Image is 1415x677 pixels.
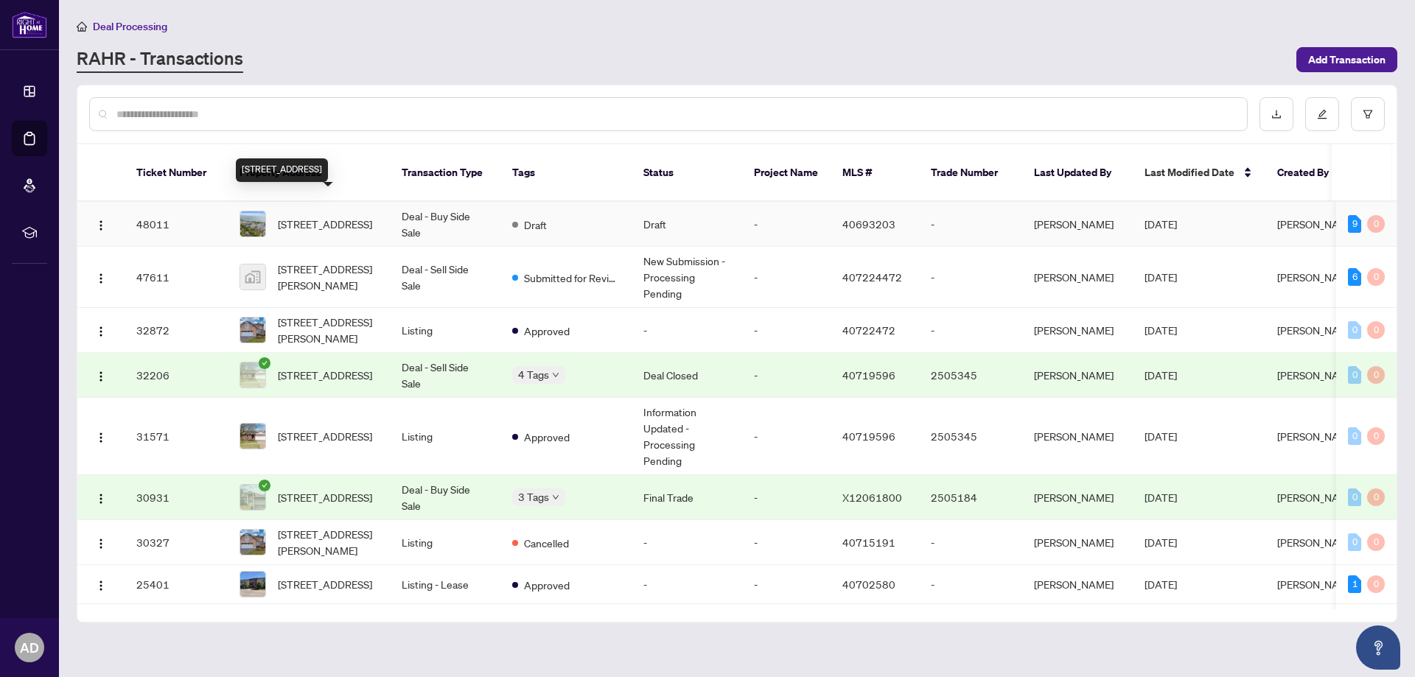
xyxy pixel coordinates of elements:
[278,314,378,346] span: [STREET_ADDRESS][PERSON_NAME]
[1367,321,1385,339] div: 0
[125,353,228,398] td: 32206
[524,535,569,551] span: Cancelled
[95,220,107,231] img: Logo
[842,578,895,591] span: 40702580
[742,144,831,202] th: Project Name
[77,46,243,73] a: RAHR - Transactions
[390,308,500,353] td: Listing
[95,273,107,284] img: Logo
[742,202,831,247] td: -
[236,158,328,182] div: [STREET_ADDRESS]
[240,530,265,555] img: thumbnail-img
[278,576,372,592] span: [STREET_ADDRESS]
[1348,488,1361,506] div: 0
[1348,321,1361,339] div: 0
[278,489,372,505] span: [STREET_ADDRESS]
[632,247,742,308] td: New Submission - Processing Pending
[524,323,570,339] span: Approved
[89,530,113,554] button: Logo
[1317,109,1327,119] span: edit
[1277,491,1357,504] span: [PERSON_NAME]
[919,475,1022,520] td: 2505184
[95,432,107,443] img: Logo
[1022,520,1133,565] td: [PERSON_NAME]
[842,491,902,504] span: X12061800
[632,520,742,565] td: -
[1145,491,1177,504] span: [DATE]
[1367,533,1385,551] div: 0
[1367,488,1385,506] div: 0
[1022,308,1133,353] td: [PERSON_NAME]
[278,261,378,293] span: [STREET_ADDRESS][PERSON_NAME]
[1367,366,1385,384] div: 0
[89,572,113,596] button: Logo
[259,357,270,369] span: check-circle
[632,202,742,247] td: Draft
[842,536,895,549] span: 40715191
[95,371,107,382] img: Logo
[390,565,500,604] td: Listing - Lease
[842,368,895,382] span: 40719596
[524,217,547,233] span: Draft
[125,308,228,353] td: 32872
[1145,164,1234,180] span: Last Modified Date
[1356,625,1400,670] button: Open asap
[632,565,742,604] td: -
[1348,533,1361,551] div: 0
[278,216,372,232] span: [STREET_ADDRESS]
[1305,97,1339,131] button: edit
[919,398,1022,475] td: 2505345
[89,485,113,509] button: Logo
[742,308,831,353] td: -
[742,353,831,398] td: -
[632,308,742,353] td: -
[632,144,742,202] th: Status
[1348,366,1361,384] div: 0
[1022,565,1133,604] td: [PERSON_NAME]
[1348,215,1361,233] div: 9
[1363,109,1373,119] span: filter
[240,318,265,343] img: thumbnail-img
[1367,215,1385,233] div: 0
[632,398,742,475] td: Information Updated - Processing Pending
[919,520,1022,565] td: -
[1145,536,1177,549] span: [DATE]
[500,144,632,202] th: Tags
[1277,270,1357,284] span: [PERSON_NAME]
[1022,202,1133,247] td: [PERSON_NAME]
[742,247,831,308] td: -
[1265,144,1354,202] th: Created By
[1296,47,1397,72] button: Add Transaction
[1348,268,1361,286] div: 6
[240,264,265,290] img: thumbnail-img
[919,144,1022,202] th: Trade Number
[1277,323,1357,337] span: [PERSON_NAME]
[524,577,570,593] span: Approved
[240,424,265,449] img: thumbnail-img
[1277,536,1357,549] span: [PERSON_NAME]
[12,11,47,38] img: logo
[1133,144,1265,202] th: Last Modified Date
[1277,368,1357,382] span: [PERSON_NAME]
[1022,247,1133,308] td: [PERSON_NAME]
[390,520,500,565] td: Listing
[390,144,500,202] th: Transaction Type
[742,520,831,565] td: -
[1145,217,1177,231] span: [DATE]
[1348,575,1361,593] div: 1
[1367,427,1385,445] div: 0
[1145,323,1177,337] span: [DATE]
[524,270,620,286] span: Submitted for Review
[89,363,113,387] button: Logo
[632,475,742,520] td: Final Trade
[552,371,559,379] span: down
[93,20,167,33] span: Deal Processing
[842,270,902,284] span: 407224472
[125,520,228,565] td: 30327
[240,572,265,597] img: thumbnail-img
[1145,368,1177,382] span: [DATE]
[1259,97,1293,131] button: download
[20,637,39,658] span: AD
[125,202,228,247] td: 48011
[831,144,919,202] th: MLS #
